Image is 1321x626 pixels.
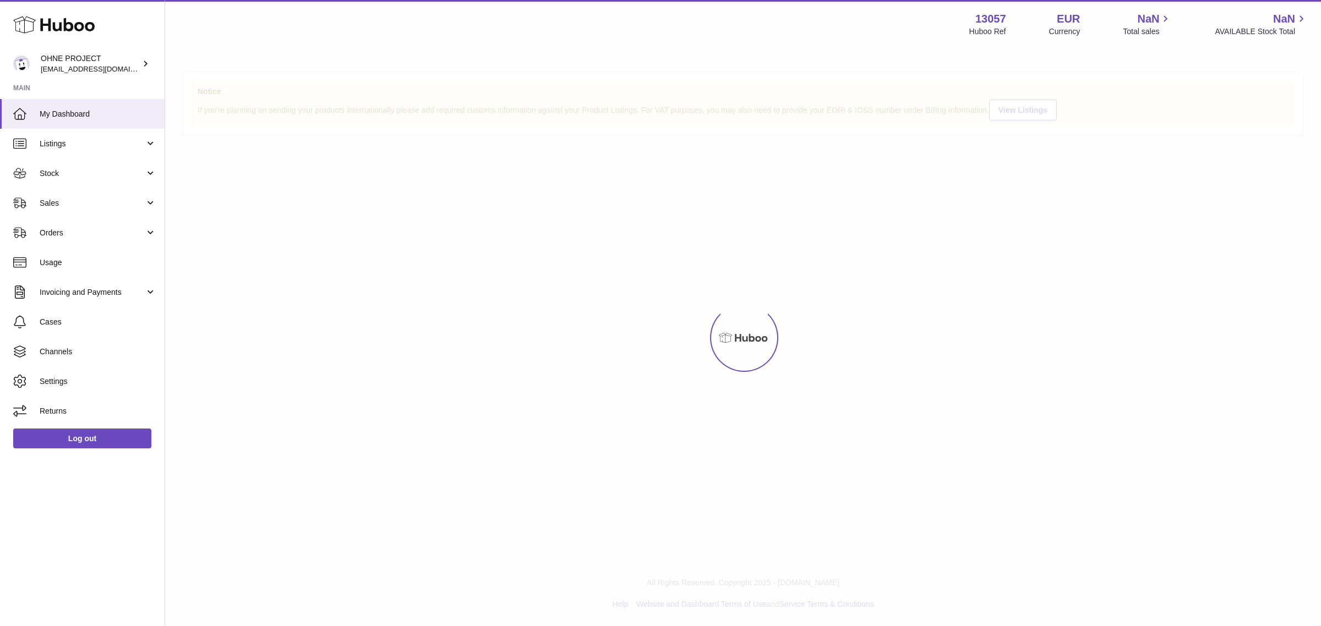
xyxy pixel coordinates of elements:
[40,257,156,268] span: Usage
[40,406,156,416] span: Returns
[1057,12,1080,26] strong: EUR
[41,64,162,73] span: [EMAIL_ADDRESS][DOMAIN_NAME]
[40,317,156,327] span: Cases
[40,139,145,149] span: Listings
[40,109,156,119] span: My Dashboard
[13,429,151,448] a: Log out
[40,228,145,238] span: Orders
[1123,12,1172,37] a: NaN Total sales
[40,168,145,179] span: Stock
[40,287,145,298] span: Invoicing and Payments
[1215,26,1308,37] span: AVAILABLE Stock Total
[969,26,1006,37] div: Huboo Ref
[1049,26,1080,37] div: Currency
[41,53,140,74] div: OHNE PROJECT
[40,347,156,357] span: Channels
[40,198,145,208] span: Sales
[1273,12,1295,26] span: NaN
[13,56,30,72] img: internalAdmin-13057@internal.huboo.com
[1123,26,1172,37] span: Total sales
[1137,12,1159,26] span: NaN
[975,12,1006,26] strong: 13057
[40,376,156,387] span: Settings
[1215,12,1308,37] a: NaN AVAILABLE Stock Total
